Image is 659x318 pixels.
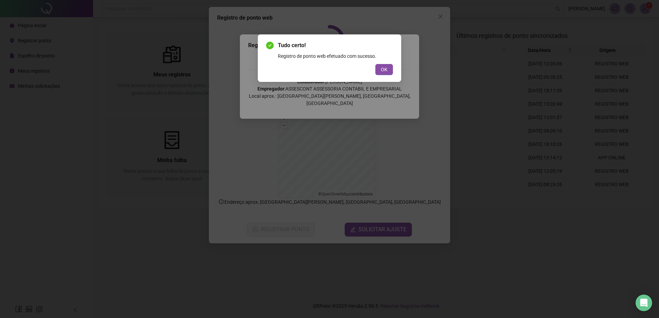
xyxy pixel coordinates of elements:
[381,66,387,73] span: OK
[266,42,274,49] span: check-circle
[375,64,393,75] button: OK
[278,52,393,60] div: Registro de ponto web efetuado com sucesso.
[278,41,393,50] span: Tudo certo!
[636,295,652,311] div: Open Intercom Messenger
